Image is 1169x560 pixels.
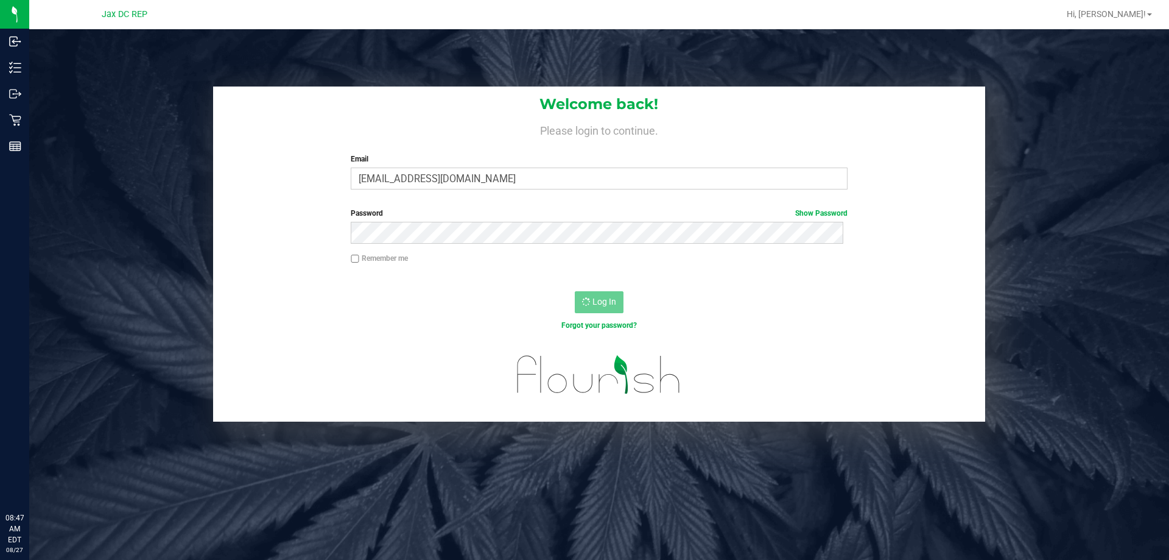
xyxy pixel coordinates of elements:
[561,321,637,330] a: Forgot your password?
[795,209,848,218] a: Show Password
[575,291,623,313] button: Log In
[9,35,21,48] inline-svg: Inbound
[351,255,359,263] input: Remember me
[5,545,24,555] p: 08/27
[502,344,695,406] img: flourish_logo.svg
[9,62,21,74] inline-svg: Inventory
[9,140,21,152] inline-svg: Reports
[351,154,847,165] label: Email
[9,114,21,126] inline-svg: Retail
[5,512,24,545] p: 08:47 AM EDT
[351,209,383,218] span: Password
[213,122,985,136] h4: Please login to continue.
[592,297,616,307] span: Log In
[102,9,147,19] span: Jax DC REP
[9,88,21,100] inline-svg: Outbound
[1067,9,1146,19] span: Hi, [PERSON_NAME]!
[213,96,985,112] h1: Welcome back!
[351,253,408,264] label: Remember me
